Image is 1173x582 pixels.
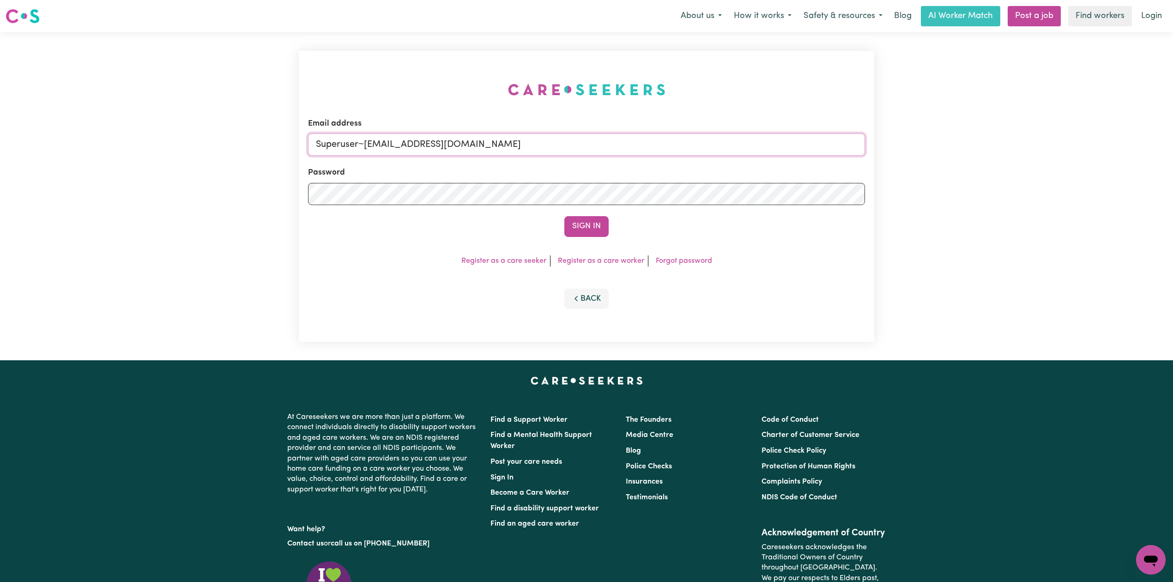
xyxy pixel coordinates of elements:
label: Password [308,167,345,179]
a: Protection of Human Rights [762,463,855,470]
button: Sign In [564,216,609,236]
h2: Acknowledgement of Country [762,527,886,539]
a: Complaints Policy [762,478,822,485]
button: Back [564,289,609,309]
button: Safety & resources [798,6,889,26]
a: Careseekers home page [531,377,643,384]
img: Careseekers logo [6,8,40,24]
a: Charter of Customer Service [762,431,859,439]
a: Police Checks [626,463,672,470]
a: Blog [889,6,917,26]
a: Media Centre [626,431,673,439]
a: Code of Conduct [762,416,819,424]
a: AI Worker Match [921,6,1000,26]
label: Email address [308,118,362,130]
p: Want help? [287,521,479,534]
a: Contact us [287,540,324,547]
a: Find a disability support worker [490,505,599,512]
a: Insurances [626,478,663,485]
a: Find an aged care worker [490,520,579,527]
a: Find workers [1068,6,1132,26]
a: Find a Mental Health Support Worker [490,431,592,450]
a: Police Check Policy [762,447,826,455]
a: Blog [626,447,641,455]
a: Login [1136,6,1167,26]
a: NDIS Code of Conduct [762,494,837,501]
iframe: Button to launch messaging window [1136,545,1166,575]
p: or [287,535,479,552]
button: How it works [728,6,798,26]
a: Careseekers logo [6,6,40,27]
p: At Careseekers we are more than just a platform. We connect individuals directly to disability su... [287,408,479,498]
a: Forgot password [656,257,712,265]
a: Find a Support Worker [490,416,568,424]
a: The Founders [626,416,671,424]
a: Register as a care worker [558,257,644,265]
input: Email address [308,133,865,156]
a: Register as a care seeker [461,257,546,265]
a: Sign In [490,474,514,481]
a: Post a job [1008,6,1061,26]
a: Post your care needs [490,458,562,466]
button: About us [675,6,728,26]
a: call us on [PHONE_NUMBER] [331,540,429,547]
a: Testimonials [626,494,668,501]
a: Become a Care Worker [490,489,569,497]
